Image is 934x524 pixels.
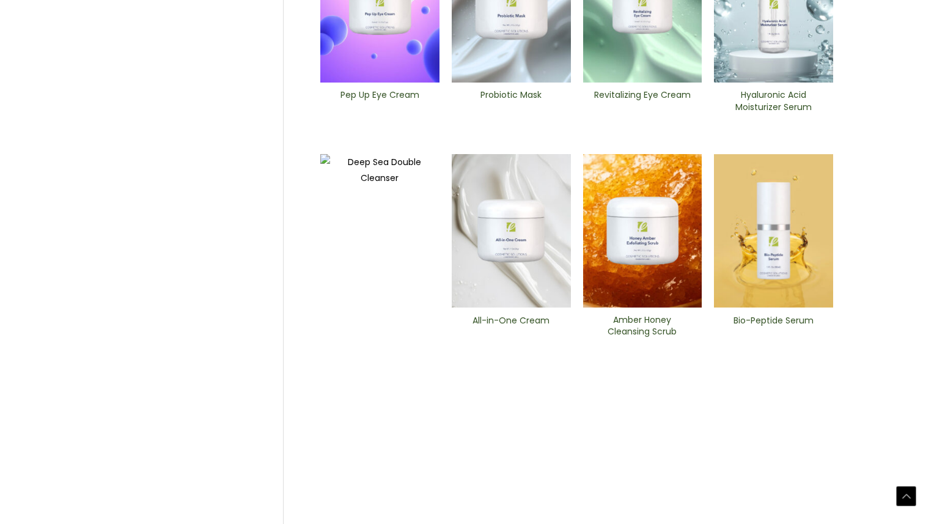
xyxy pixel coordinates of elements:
h2: Pep Up Eye Cream [331,89,429,113]
a: All-in-One ​Cream [462,315,561,342]
a: Hyaluronic Acid Moisturizer Serum [724,89,823,117]
a: Revitalizing ​Eye Cream [593,89,691,117]
h2: All-in-One ​Cream [462,315,561,338]
img: Amber Honey Cleansing Scrub [583,154,702,308]
a: Amber Honey Cleansing Scrub [593,314,691,342]
a: Bio-Peptide ​Serum [724,315,823,342]
a: Probiotic Mask [462,89,561,117]
img: Bio-Peptide ​Serum [714,154,833,308]
img: All In One Cream [452,154,571,308]
h2: Amber Honey Cleansing Scrub [593,314,691,338]
h2: Bio-Peptide ​Serum [724,315,823,338]
a: Pep Up Eye Cream [331,89,429,117]
h2: Revitalizing ​Eye Cream [593,89,691,113]
h2: Hyaluronic Acid Moisturizer Serum [724,89,823,113]
h2: Probiotic Mask [462,89,561,113]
